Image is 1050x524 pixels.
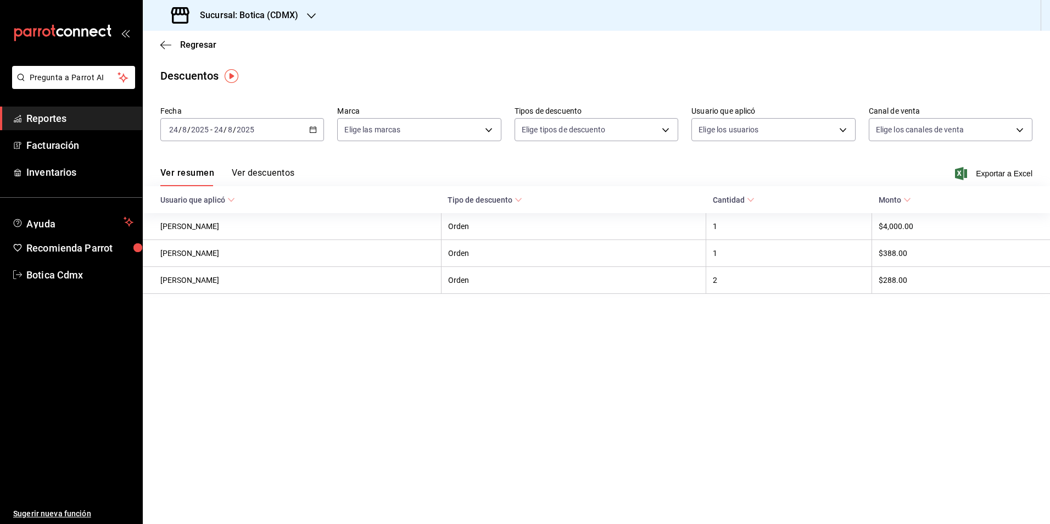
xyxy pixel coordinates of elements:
span: Reportes [26,111,133,126]
input: ---- [191,125,209,134]
button: Exportar a Excel [957,167,1032,180]
label: Usuario que aplicó [691,107,855,115]
button: Regresar [160,40,216,50]
span: / [233,125,236,134]
span: Inventarios [26,165,133,180]
img: Tooltip marker [225,69,238,83]
th: Orden [441,213,706,240]
input: -- [169,125,178,134]
th: Orden [441,240,706,267]
th: $388.00 [872,240,1050,267]
div: Descuentos [160,68,219,84]
th: $4,000.00 [872,213,1050,240]
button: Pregunta a Parrot AI [12,66,135,89]
span: Botica Cdmx [26,267,133,282]
span: Sugerir nueva función [13,508,133,520]
span: Tipo de descuento [448,196,522,204]
input: -- [227,125,233,134]
th: 1 [706,240,872,267]
span: Elige los canales de venta [876,124,964,135]
span: / [187,125,191,134]
input: -- [182,125,187,134]
label: Fecha [160,107,324,115]
th: $288.00 [872,267,1050,294]
th: Orden [441,267,706,294]
label: Tipos de descuento [515,107,678,115]
span: - [210,125,213,134]
span: Elige los usuarios [699,124,758,135]
span: Elige las marcas [344,124,400,135]
label: Marca [337,107,501,115]
span: / [224,125,227,134]
span: Pregunta a Parrot AI [30,72,118,83]
button: open_drawer_menu [121,29,130,37]
span: Recomienda Parrot [26,241,133,255]
span: Monto [879,196,911,204]
span: Elige tipos de descuento [522,124,605,135]
label: Canal de venta [869,107,1032,115]
th: [PERSON_NAME] [143,267,441,294]
input: -- [214,125,224,134]
th: [PERSON_NAME] [143,213,441,240]
h3: Sucursal: Botica (CDMX) [191,9,298,22]
span: / [178,125,182,134]
span: Regresar [180,40,216,50]
th: 1 [706,213,872,240]
th: 2 [706,267,872,294]
span: Usuario que aplicó [160,196,235,204]
input: ---- [236,125,255,134]
a: Pregunta a Parrot AI [8,80,135,91]
span: Cantidad [713,196,755,204]
span: Facturación [26,138,133,153]
div: navigation tabs [160,168,294,186]
button: Ver resumen [160,168,214,186]
button: Ver descuentos [232,168,294,186]
th: [PERSON_NAME] [143,240,441,267]
span: Ayuda [26,215,119,228]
